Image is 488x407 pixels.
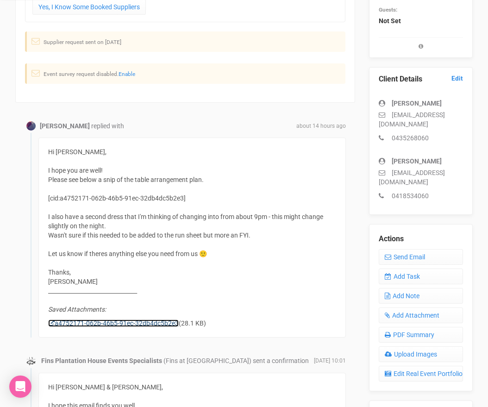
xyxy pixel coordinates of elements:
[379,288,463,304] a: Add Note
[451,74,463,83] a: Edit
[379,133,463,143] p: 0435268060
[41,357,162,364] strong: Fins Plantation House Events Specialists
[9,376,31,398] div: Open Intercom Messenger
[379,74,463,85] legend: Client Details
[48,319,206,327] span: (28.1 KB)
[44,39,121,45] small: Supplier request sent on [DATE]
[379,168,463,187] p: [EMAIL_ADDRESS][DOMAIN_NAME]
[379,17,401,25] strong: Not Set
[379,269,463,284] a: Add Task
[26,121,36,131] img: Profile Image
[392,100,442,107] strong: [PERSON_NAME]
[44,71,135,77] small: Event survey request disabled.
[379,307,463,323] a: Add Attachment
[379,249,463,265] a: Send Email
[91,122,124,130] span: replied with
[48,319,179,327] a: a4752171-062b-46b5-91ec-32db4dc5b2e3
[379,234,463,244] legend: Actions
[379,191,463,200] p: 0418534060
[379,110,463,129] p: [EMAIL_ADDRESS][DOMAIN_NAME]
[296,122,346,130] span: about 14 hours ago
[392,157,442,165] strong: [PERSON_NAME]
[48,306,106,313] i: Saved Attachments:
[379,346,463,362] a: Upload Images
[26,357,36,366] img: data
[163,357,309,364] span: (Fins at [GEOGRAPHIC_DATA]) sent a confirmation
[314,357,346,365] span: [DATE] 10:01
[119,71,135,77] a: Enable
[379,6,397,13] small: Guests:
[379,366,463,382] a: Edit Real Event Portfolio
[379,327,463,343] a: PDF Summary
[38,138,346,338] div: Hi [PERSON_NAME], I hope you are well! Please see below a snip of the table arrangement plan. [ci...
[40,122,90,130] strong: [PERSON_NAME]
